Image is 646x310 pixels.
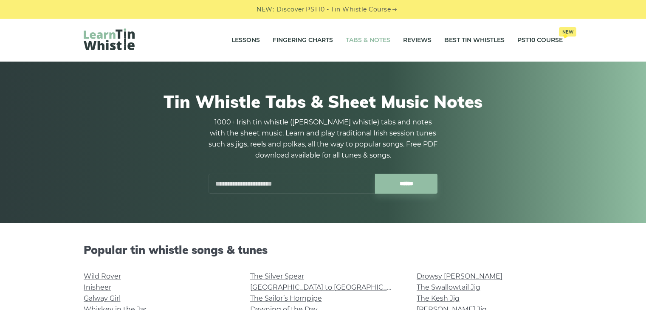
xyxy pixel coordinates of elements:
a: Inisheer [84,283,111,291]
a: Wild Rover [84,272,121,280]
a: The Swallowtail Jig [417,283,480,291]
span: New [559,27,576,37]
a: The Sailor’s Hornpipe [250,294,322,302]
p: 1000+ Irish tin whistle ([PERSON_NAME] whistle) tabs and notes with the sheet music. Learn and pl... [209,117,438,161]
h2: Popular tin whistle songs & tunes [84,243,563,256]
a: The Silver Spear [250,272,304,280]
a: Drowsy [PERSON_NAME] [417,272,502,280]
a: Fingering Charts [273,30,333,51]
a: Galway Girl [84,294,121,302]
a: Lessons [231,30,260,51]
a: The Kesh Jig [417,294,460,302]
a: Tabs & Notes [346,30,390,51]
h1: Tin Whistle Tabs & Sheet Music Notes [84,91,563,112]
a: Reviews [403,30,432,51]
img: LearnTinWhistle.com [84,28,135,50]
a: Best Tin Whistles [444,30,505,51]
a: [GEOGRAPHIC_DATA] to [GEOGRAPHIC_DATA] [250,283,407,291]
a: PST10 CourseNew [517,30,563,51]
